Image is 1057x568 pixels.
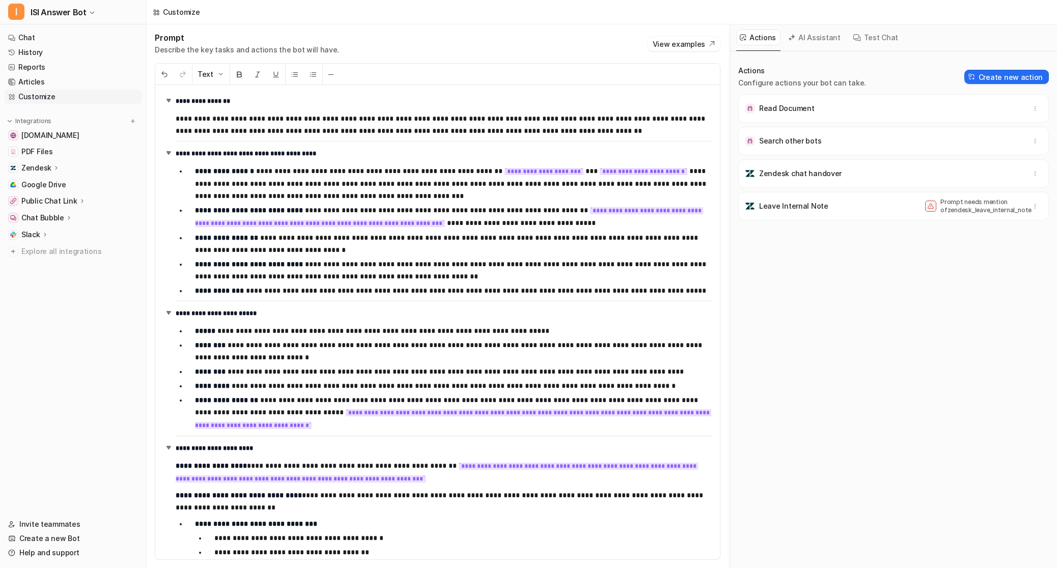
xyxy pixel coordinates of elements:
[163,95,174,105] img: expand-arrow.svg
[736,30,781,45] button: Actions
[10,149,16,155] img: PDF Files
[163,442,174,452] img: expand-arrow.svg
[745,136,755,146] img: Search other bots icon
[323,64,339,84] button: ─
[291,70,299,78] img: Unordered List
[15,117,51,125] p: Integrations
[304,64,322,84] button: Ordered List
[849,30,903,45] button: Test Chat
[940,198,1022,214] p: Prompt needs mention of zendesk_leave_internal_note
[8,246,18,257] img: explore all integrations
[759,168,842,179] p: Zendesk chat handover
[4,531,142,546] a: Create a new Bot
[4,178,142,192] a: Google DriveGoogle Drive
[21,130,79,140] span: [DOMAIN_NAME]
[129,118,136,125] img: menu_add.svg
[745,201,755,211] img: Leave Internal Note icon
[272,70,280,78] img: Underline
[21,243,138,260] span: Explore all integrations
[286,64,304,84] button: Unordered List
[4,75,142,89] a: Articles
[21,213,64,223] p: Chat Bubble
[21,230,40,240] p: Slack
[4,31,142,45] a: Chat
[745,168,755,179] img: Zendesk chat handover icon
[216,70,225,78] img: Dropdown Down Arrow
[4,244,142,259] a: Explore all integrations
[192,64,230,84] button: Text
[759,201,828,211] p: Leave Internal Note
[248,64,267,84] button: Italic
[759,103,814,113] p: Read Document
[21,147,52,157] span: PDF Files
[4,517,142,531] a: Invite teammates
[235,70,243,78] img: Bold
[10,232,16,238] img: Slack
[21,196,77,206] p: Public Chat Link
[254,70,262,78] img: Italic
[4,45,142,60] a: History
[309,70,317,78] img: Ordered List
[174,64,192,84] button: Redo
[745,103,755,113] img: Read Document icon
[8,4,24,20] span: I
[21,163,51,173] p: Zendesk
[267,64,285,84] button: Underline
[10,198,16,204] img: Public Chat Link
[6,118,13,125] img: expand menu
[4,90,142,104] a: Customize
[4,60,142,74] a: Reports
[759,136,821,146] p: Search other bots
[230,64,248,84] button: Bold
[738,78,866,88] p: Configure actions your bot can take.
[155,45,339,55] p: Describe the key tasks and actions the bot will have.
[4,546,142,560] a: Help and support
[785,30,845,45] button: AI Assistant
[10,132,16,138] img: www.internationalstudentinsurance.com
[163,307,174,318] img: expand-arrow.svg
[21,180,66,190] span: Google Drive
[10,165,16,171] img: Zendesk
[10,182,16,188] img: Google Drive
[163,7,200,17] div: Customize
[968,73,976,80] img: Create action
[31,5,86,19] span: ISI Answer Bot
[648,37,720,51] button: View examples
[4,145,142,159] a: PDF FilesPDF Files
[160,70,169,78] img: Undo
[4,128,142,143] a: www.internationalstudentinsurance.com[DOMAIN_NAME]
[155,64,174,84] button: Undo
[179,70,187,78] img: Redo
[4,116,54,126] button: Integrations
[163,148,174,158] img: expand-arrow.svg
[964,70,1049,84] button: Create new action
[738,66,866,76] p: Actions
[155,33,339,43] h1: Prompt
[10,215,16,221] img: Chat Bubble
